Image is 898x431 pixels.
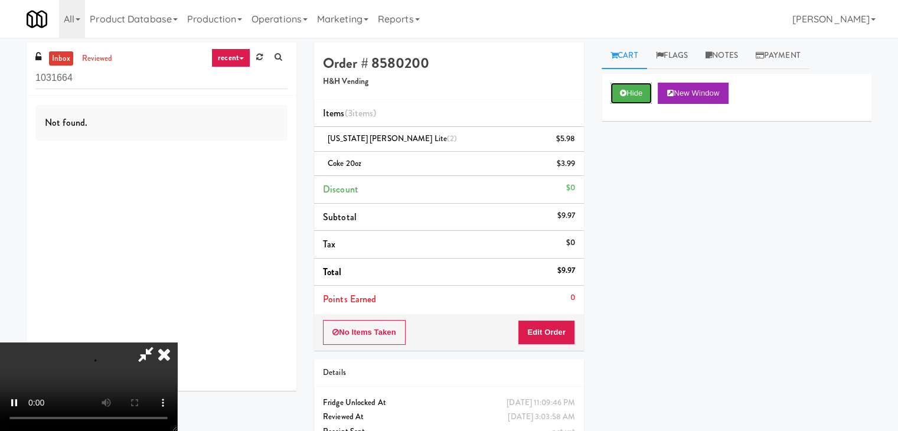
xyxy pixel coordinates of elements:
div: Fridge Unlocked At [323,396,575,410]
a: recent [211,48,250,67]
div: 0 [570,290,575,305]
input: Search vision orders [35,67,288,89]
div: Reviewed At [323,410,575,425]
button: New Window [658,83,729,104]
ng-pluralize: items [352,106,374,120]
span: Total [323,265,342,279]
h5: H&H Vending [323,77,575,86]
a: Cart [602,43,647,69]
a: Payment [747,43,809,69]
span: (3 ) [345,106,377,120]
h4: Order # 8580200 [323,55,575,71]
div: $0 [566,181,575,195]
span: Tax [323,237,335,251]
span: Points Earned [323,292,376,306]
span: Subtotal [323,210,357,224]
a: inbox [49,51,73,66]
div: [DATE] 3:03:58 AM [508,410,575,425]
div: $5.98 [556,132,576,146]
button: Hide [610,83,652,104]
div: Details [323,365,575,380]
div: $9.97 [557,263,576,278]
div: $9.97 [557,208,576,223]
span: Coke 20oz [328,158,361,169]
img: Micromart [27,9,47,30]
span: Discount [323,182,358,196]
div: $3.99 [557,156,576,171]
div: [DATE] 11:09:46 PM [507,396,575,410]
span: [US_STATE] [PERSON_NAME] Lite [328,133,457,144]
a: Flags [647,43,697,69]
button: Edit Order [518,320,575,345]
a: reviewed [79,51,116,66]
span: Items [323,106,376,120]
span: (2) [447,133,457,144]
div: $0 [566,236,575,250]
button: No Items Taken [323,320,406,345]
a: Notes [697,43,747,69]
span: Not found. [45,116,87,129]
